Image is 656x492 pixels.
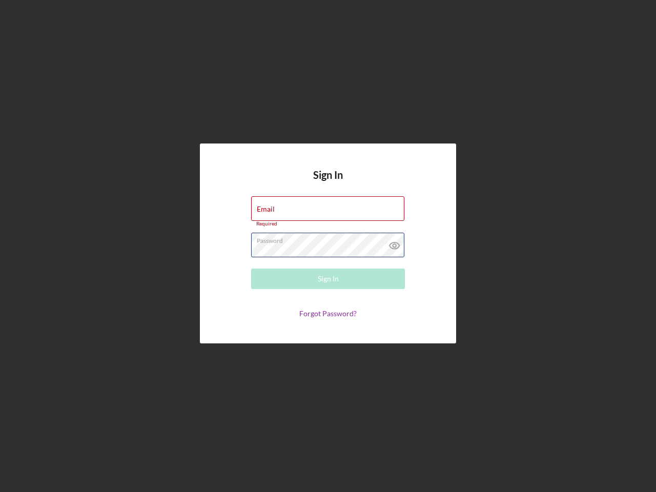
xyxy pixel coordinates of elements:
label: Email [257,205,275,213]
div: Required [251,221,405,227]
label: Password [257,233,404,244]
a: Forgot Password? [299,309,357,318]
div: Sign In [318,269,339,289]
button: Sign In [251,269,405,289]
h4: Sign In [313,169,343,196]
